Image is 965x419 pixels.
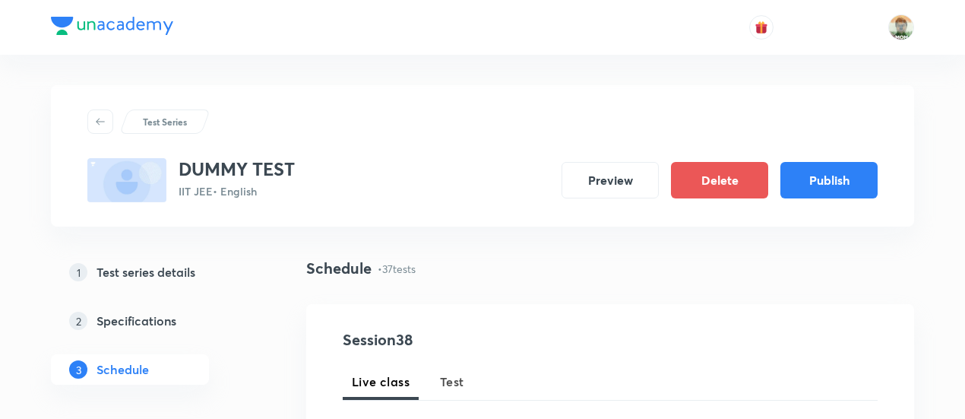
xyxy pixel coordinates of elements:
[306,257,372,280] h4: Schedule
[69,312,87,330] p: 2
[352,373,410,391] span: Live class
[51,257,258,287] a: 1Test series details
[143,115,187,129] p: Test Series
[96,263,195,281] h5: Test series details
[562,162,659,198] button: Preview
[440,373,464,391] span: Test
[51,17,173,39] a: Company Logo
[69,360,87,379] p: 3
[888,14,914,40] img: Ram Mohan Raav
[755,21,768,34] img: avatar
[96,360,149,379] h5: Schedule
[378,261,416,277] p: • 37 tests
[51,17,173,35] img: Company Logo
[780,162,878,198] button: Publish
[87,158,166,202] img: fallback-thumbnail.png
[179,158,295,180] h3: DUMMY TEST
[179,183,295,199] p: IIT JEE • English
[51,306,258,336] a: 2Specifications
[749,15,774,40] button: avatar
[69,263,87,281] p: 1
[343,329,620,351] h4: Session 38
[671,162,768,198] button: Delete
[96,312,176,330] h5: Specifications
